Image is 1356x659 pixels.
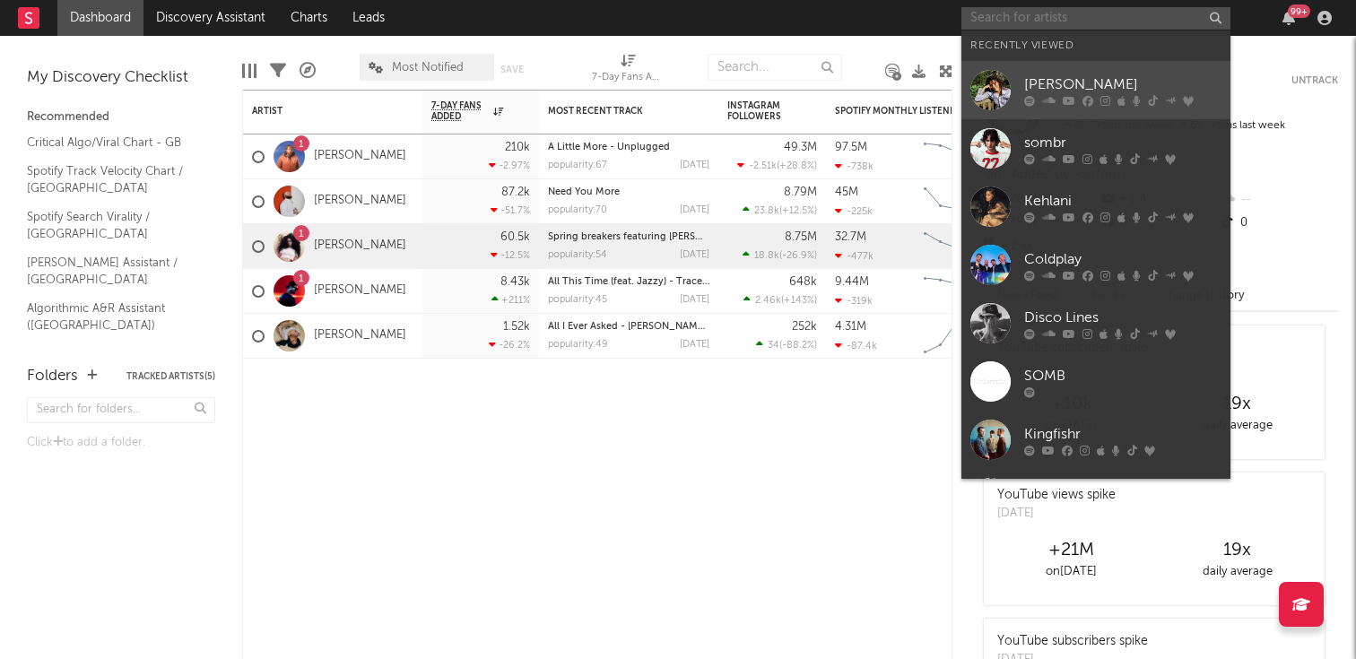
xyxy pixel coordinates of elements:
[392,62,464,74] span: Most Notified
[592,45,664,97] div: 7-Day Fans Added (7-Day Fans Added)
[27,366,78,387] div: Folders
[768,341,779,351] span: 34
[489,160,530,171] div: -2.97 %
[1024,423,1221,445] div: Kingfishr
[680,295,709,305] div: [DATE]
[314,328,406,343] a: [PERSON_NAME]
[27,397,215,423] input: Search for folders...
[27,432,215,454] div: Click to add a folder.
[27,161,197,198] a: Spotify Track Velocity Chart / [GEOGRAPHIC_DATA]
[1024,365,1221,386] div: SOMB
[314,238,406,254] a: [PERSON_NAME]
[785,231,817,243] div: 8.75M
[970,35,1221,56] div: Recently Viewed
[242,45,256,97] div: Edit Columns
[779,161,814,171] span: +28.8 %
[737,160,817,171] div: ( )
[548,160,607,170] div: popularity: 67
[961,61,1230,119] a: [PERSON_NAME]
[961,7,1230,30] input: Search for artists
[1219,188,1338,212] div: --
[749,161,777,171] span: -2.51k
[789,276,817,288] div: 648k
[988,561,1154,583] div: on [DATE]
[548,232,709,242] div: Spring breakers featuring kesha
[548,340,608,350] div: popularity: 49
[505,142,530,153] div: 210k
[680,340,709,350] div: [DATE]
[548,187,620,197] a: Need You More
[548,295,607,305] div: popularity: 45
[548,106,682,117] div: Most Recent Track
[27,133,197,152] a: Critical Algo/Viral Chart - GB
[792,321,817,333] div: 252k
[961,119,1230,178] a: sombr
[27,253,197,290] a: [PERSON_NAME] Assistant / [GEOGRAPHIC_DATA]
[784,186,817,198] div: 8.79M
[548,322,709,332] div: All I Ever Asked - Zerb Remix
[1154,394,1320,415] div: 19 x
[997,632,1148,651] div: YouTube subscribers spike
[126,372,215,381] button: Tracked Artists(5)
[501,186,530,198] div: 87.2k
[782,251,814,261] span: -26.9 %
[961,178,1230,236] a: Kehlani
[1024,307,1221,328] div: Disco Lines
[961,411,1230,469] a: Kingfishr
[27,207,197,244] a: Spotify Search Virality / [GEOGRAPHIC_DATA]
[491,249,530,261] div: -12.5 %
[835,231,866,243] div: 32.7M
[743,204,817,216] div: ( )
[743,294,817,306] div: ( )
[680,205,709,215] div: [DATE]
[548,232,747,242] a: Spring breakers featuring [PERSON_NAME]
[782,206,814,216] span: +12.5 %
[754,251,779,261] span: 18.8k
[835,142,867,153] div: 97.5M
[961,352,1230,411] a: SOMB
[1024,74,1221,95] div: [PERSON_NAME]
[835,186,858,198] div: 45M
[835,160,874,172] div: -738k
[1154,540,1320,561] div: 19 x
[1154,561,1320,583] div: daily average
[916,179,996,224] svg: Chart title
[431,100,489,122] span: 7-Day Fans Added
[489,339,530,351] div: -26.2 %
[548,277,709,287] div: All This Time (feat. Jazzy) - Trace Remix
[500,231,530,243] div: 60.5k
[916,314,996,359] svg: Chart title
[548,277,734,287] a: All This Time (feat. Jazzy) - Trace Remix
[961,236,1230,294] a: Coldplay
[1024,248,1221,270] div: Coldplay
[500,65,524,74] button: Save
[491,204,530,216] div: -51.7 %
[1291,72,1338,90] button: Untrack
[314,194,406,209] a: [PERSON_NAME]
[491,294,530,306] div: +211 %
[27,107,215,128] div: Recommended
[997,486,1116,505] div: YouTube views spike
[727,100,790,122] div: Instagram Followers
[784,296,814,306] span: +143 %
[743,249,817,261] div: ( )
[916,224,996,269] svg: Chart title
[754,206,779,216] span: 23.8k
[548,143,670,152] a: A Little More - Unplugged
[680,160,709,170] div: [DATE]
[252,106,387,117] div: Artist
[1024,190,1221,212] div: Kehlani
[835,250,874,262] div: -477k
[756,339,817,351] div: ( )
[1219,212,1338,235] div: 0
[270,45,286,97] div: Filters
[548,143,709,152] div: A Little More - Unplugged
[27,299,197,335] a: Algorithmic A&R Assistant ([GEOGRAPHIC_DATA])
[988,540,1154,561] div: +21M
[782,341,814,351] span: -88.2 %
[548,205,607,215] div: popularity: 70
[503,321,530,333] div: 1.52k
[1282,11,1295,25] button: 99+
[300,45,316,97] div: A&R Pipeline
[314,149,406,164] a: [PERSON_NAME]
